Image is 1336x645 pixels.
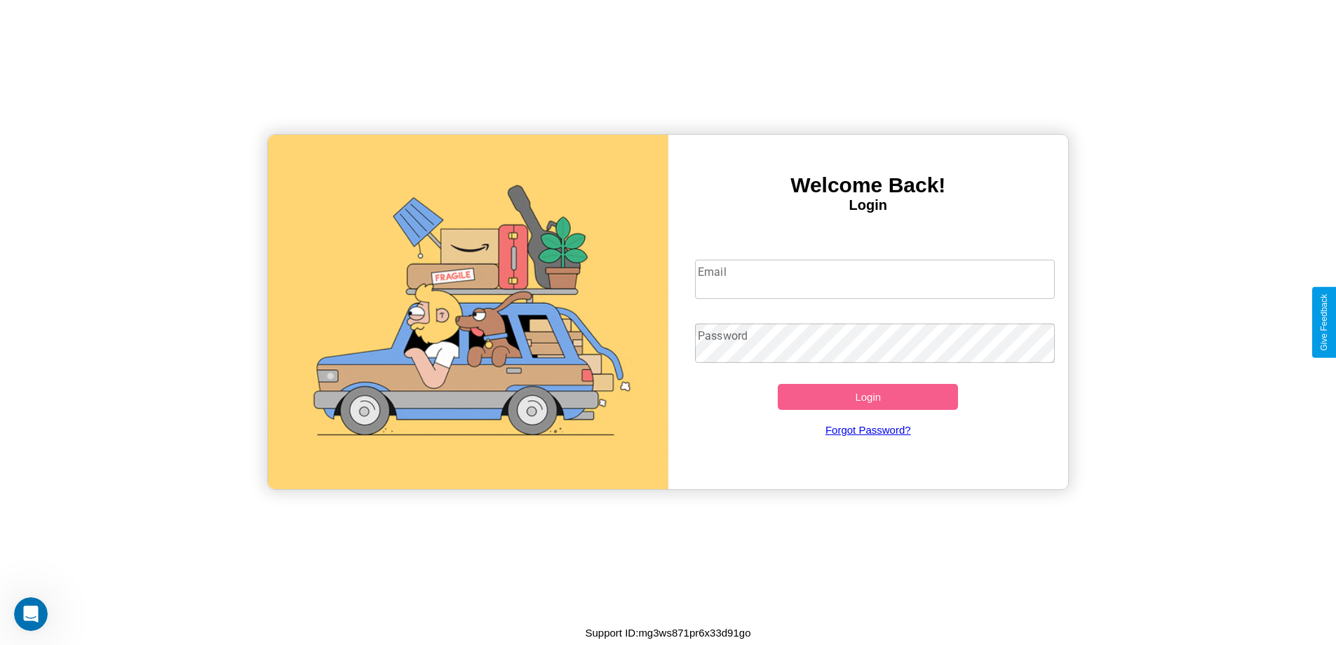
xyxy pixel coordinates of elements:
[14,597,48,631] iframe: Intercom live chat
[778,384,958,410] button: Login
[586,623,751,642] p: Support ID: mg3ws871pr6x33d91go
[668,197,1069,213] h4: Login
[668,173,1069,197] h3: Welcome Back!
[688,410,1048,450] a: Forgot Password?
[1319,294,1329,351] div: Give Feedback
[268,135,668,489] img: gif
